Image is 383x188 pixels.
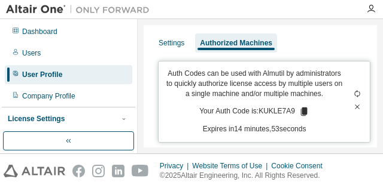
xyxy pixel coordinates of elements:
[166,69,343,99] p: Auth Codes can be used with Almutil by administrators to quickly authorize license access by mult...
[112,165,124,177] img: linkedin.svg
[160,161,192,171] div: Privacy
[22,91,75,101] div: Company Profile
[72,165,85,177] img: facebook.svg
[159,38,184,48] div: Settings
[192,161,271,171] div: Website Terms of Use
[200,38,272,48] div: Authorized Machines
[8,114,65,124] div: License Settings
[166,124,343,134] p: Expires in 14 minutes, 53 seconds
[4,165,65,177] img: altair_logo.svg
[22,48,41,58] div: Users
[22,27,57,36] div: Dashboard
[199,106,309,117] p: Your Auth Code is: KUKLE7A9
[6,4,156,16] img: Altair One
[160,171,330,181] p: © 2025 Altair Engineering, Inc. All Rights Reserved.
[92,165,105,177] img: instagram.svg
[22,70,62,79] div: User Profile
[271,161,329,171] div: Cookie Consent
[132,165,149,177] img: youtube.svg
